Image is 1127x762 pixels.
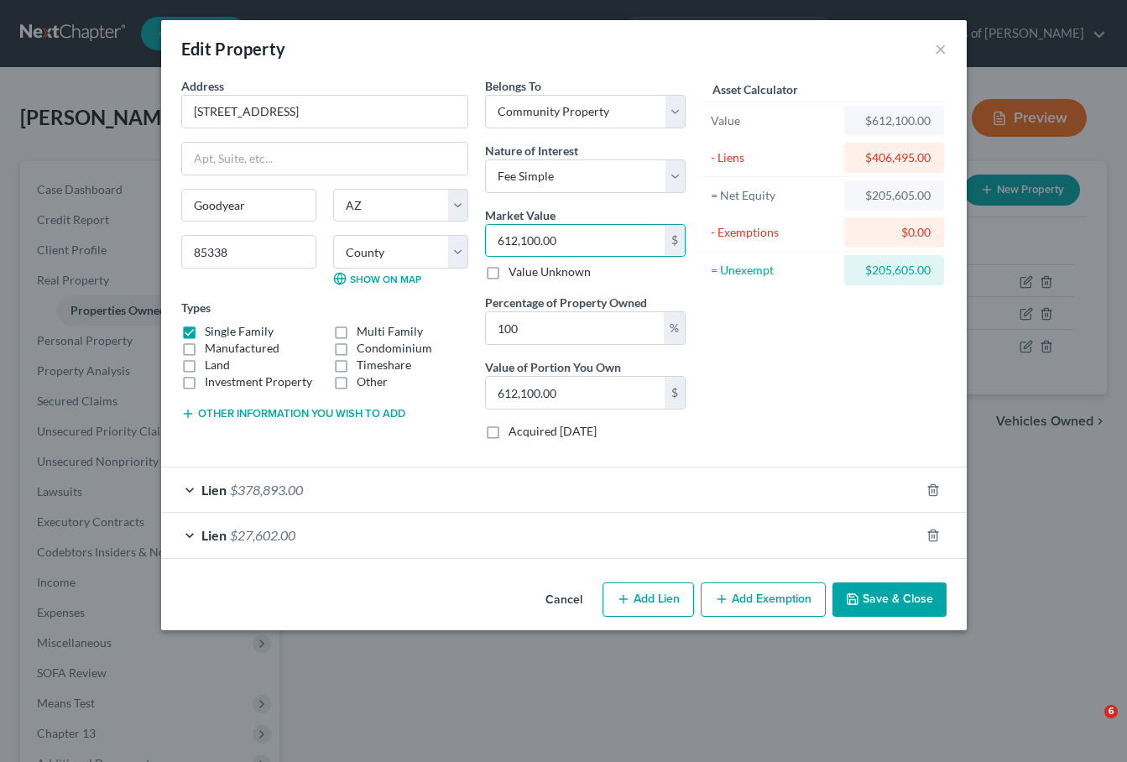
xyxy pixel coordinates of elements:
[858,187,931,204] div: $205,605.00
[711,224,837,241] div: - Exemptions
[181,299,211,316] label: Types
[485,358,621,376] label: Value of Portion You Own
[665,225,685,257] div: $
[603,582,694,618] button: Add Lien
[858,262,931,279] div: $205,605.00
[230,482,303,498] span: $378,893.00
[485,206,556,224] label: Market Value
[486,312,664,344] input: 0.00
[858,149,931,166] div: $406,495.00
[711,112,837,129] div: Value
[181,235,316,269] input: Enter zip...
[509,423,597,440] label: Acquired [DATE]
[181,407,405,420] button: Other information you wish to add
[201,527,227,543] span: Lien
[230,527,295,543] span: $27,602.00
[205,340,279,357] label: Manufactured
[205,373,312,390] label: Investment Property
[357,357,411,373] label: Timeshare
[711,187,837,204] div: = Net Equity
[1104,705,1118,718] span: 6
[485,79,541,93] span: Belongs To
[357,340,432,357] label: Condominium
[181,37,286,60] div: Edit Property
[205,323,274,340] label: Single Family
[357,373,388,390] label: Other
[711,262,837,279] div: = Unexempt
[1070,705,1110,745] iframe: Intercom live chat
[333,272,421,285] a: Show on Map
[205,357,230,373] label: Land
[201,482,227,498] span: Lien
[485,142,578,159] label: Nature of Interest
[486,377,665,409] input: 0.00
[832,582,947,618] button: Save & Close
[182,143,467,175] input: Apt, Suite, etc...
[181,79,224,93] span: Address
[858,224,931,241] div: $0.00
[485,294,647,311] label: Percentage of Property Owned
[182,190,316,222] input: Enter city...
[935,39,947,59] button: ×
[357,323,423,340] label: Multi Family
[664,312,685,344] div: %
[858,112,931,129] div: $612,100.00
[486,225,665,257] input: 0.00
[712,81,798,98] label: Asset Calculator
[665,377,685,409] div: $
[701,582,826,618] button: Add Exemption
[509,264,591,280] label: Value Unknown
[182,96,467,128] input: Enter address...
[711,149,837,166] div: - Liens
[532,584,596,618] button: Cancel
